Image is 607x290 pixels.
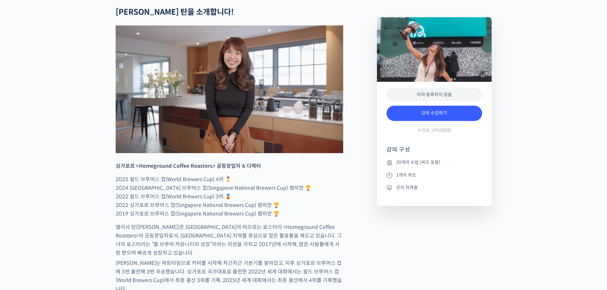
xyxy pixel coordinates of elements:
strong: 싱가포르 <Homeground Coffee Roasters> 공동창업자 & 디렉터 [116,163,261,169]
a: 설정 [82,202,122,218]
p: 엘리샤 탄([PERSON_NAME])은 [GEOGRAPHIC_DATA]의 떠오르는 로스터리 <Homeground Coffee Roasters>의 공동창업자로서, [GEOGRA... [116,223,343,257]
li: 29개의 수업 (퀴즈 포함) [387,159,482,166]
li: 1개의 퀴즈 [387,171,482,179]
p: 2025 월드 브루어스 컵(World Brewers Cup) 4위 🎖️ 2024 [GEOGRAPHIC_DATA] 브루어스 컵(Singapore National Brewers ... [116,175,343,218]
span: 홈 [20,211,24,216]
span: 설정 [98,211,106,216]
a: 홈 [2,202,42,218]
li: 강의 자격증 [387,184,482,191]
span: 수강료 199,000원 [417,127,451,133]
a: 강의 수강하기 [387,106,482,121]
div: 아직 등록하지 않음 [387,88,482,101]
a: 대화 [42,202,82,218]
h4: 강의 구성 [387,146,482,159]
span: 대화 [58,212,66,217]
strong: [PERSON_NAME] 탄을 소개합니다! [116,7,234,17]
